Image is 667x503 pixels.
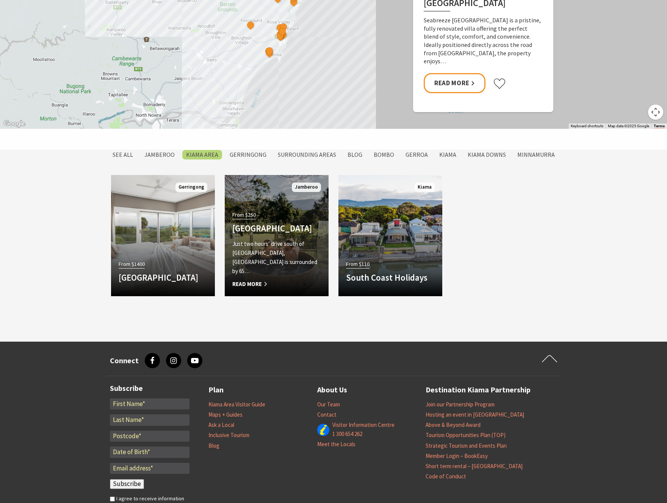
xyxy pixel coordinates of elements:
button: Keyboard shortcuts [571,123,603,129]
span: From $110 [346,260,370,269]
a: From $250 [GEOGRAPHIC_DATA] Just two hours’ drive south of [GEOGRAPHIC_DATA], [GEOGRAPHIC_DATA] i... [225,175,329,296]
button: See detail about Seven Mile Beach Holiday Park [265,48,274,58]
a: Destination Kiama Partnership [426,384,531,396]
button: See detail about EagleView Park [246,20,255,30]
a: Blog [208,442,219,450]
input: First Name* [110,398,189,410]
span: Read More [232,280,321,289]
label: Kiama Area [182,150,222,159]
h4: [GEOGRAPHIC_DATA] [119,272,207,283]
a: Our Team [317,401,340,408]
a: Plan [208,384,224,396]
a: Read More [424,73,485,93]
input: Postcode* [110,431,189,442]
a: Meet the Locals [317,441,355,448]
label: SEE All [109,150,137,159]
span: Jamberoo [292,183,321,192]
a: Inclusive Tourism [208,431,249,439]
label: Kiama [435,150,460,159]
a: Another Image Used From $1400 [GEOGRAPHIC_DATA] Gerringong [111,175,215,296]
button: Map camera controls [648,105,663,120]
a: About Us [317,384,347,396]
a: Member Login – BookEasy [426,452,488,460]
a: Strategic Tourism and Events Plan [426,442,507,450]
p: Seabreeze [GEOGRAPHIC_DATA] is a pristine, fully renovated villa offering the perfect blend of st... [424,16,543,66]
label: Gerringong [226,150,270,159]
button: See detail about Werri Beach Holiday Park [277,27,287,36]
a: 1 300 654 262 [332,430,362,438]
span: From $250 [232,211,256,219]
button: Click to favourite Seabreeze Luxury Beach House [493,78,506,89]
a: Visitor Information Centre [332,421,395,429]
a: Short term rental – [GEOGRAPHIC_DATA] Code of Conduct [426,462,523,480]
span: Map data ©2025 Google [608,124,649,128]
button: See detail about Coast and Country Holidays [275,30,285,40]
a: Ask a Local [208,421,234,429]
a: Another Image Used From $110 South Coast Holidays Kiama [338,175,442,296]
a: Terms (opens in new tab) [654,124,665,128]
input: Last Name* [110,414,189,426]
h4: South Coast Holidays [346,272,435,283]
img: Google [2,119,27,129]
label: Gerroa [402,150,432,159]
p: Just two hours’ drive south of [GEOGRAPHIC_DATA], [GEOGRAPHIC_DATA] is surrounded by 65… [232,239,321,276]
a: Kiama Area Visitor Guide [208,401,265,408]
label: Surrounding Areas [274,150,340,159]
h3: Connect [110,356,139,365]
a: Contact [317,411,337,419]
a: Tourism Opportunities Plan (TOP) [426,431,506,439]
label: Kiama Downs [464,150,510,159]
h4: [GEOGRAPHIC_DATA] [232,223,321,234]
a: Hosting an event in [GEOGRAPHIC_DATA] [426,411,524,419]
span: From $1400 [119,260,145,269]
input: Email address* [110,463,189,474]
label: Minnamurra [514,150,559,159]
a: Maps + Guides [208,411,243,419]
h3: Subscribe [110,384,189,393]
a: Above & Beyond Award [426,421,481,429]
label: Bombo [370,150,398,159]
a: Open this area in Google Maps (opens a new window) [2,119,27,129]
input: Subscribe [110,479,144,489]
span: Kiama [415,183,435,192]
label: Jamberoo [141,150,178,159]
label: Blog [344,150,366,159]
span: Gerringong [175,183,207,192]
button: See detail about Discovery Parks - Gerroa [265,46,274,56]
a: Join our Partnership Program [426,401,495,408]
input: Date of Birth* [110,447,189,458]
